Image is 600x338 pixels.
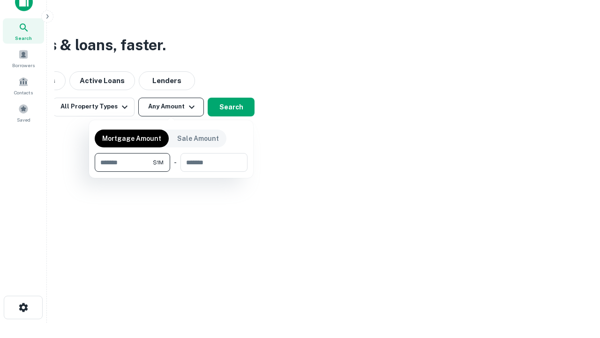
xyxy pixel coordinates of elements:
[177,133,219,144] p: Sale Amount
[102,133,161,144] p: Mortgage Amount
[153,158,164,167] span: $1M
[553,233,600,278] iframe: Chat Widget
[174,153,177,172] div: -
